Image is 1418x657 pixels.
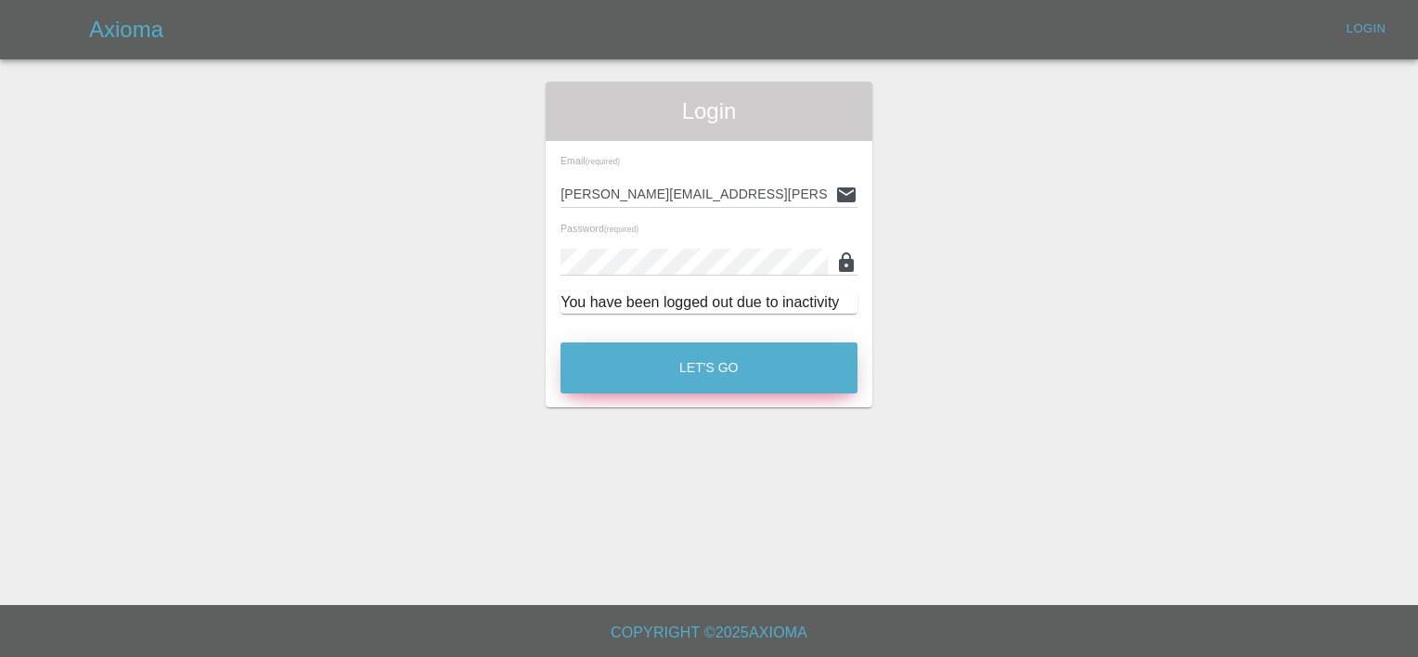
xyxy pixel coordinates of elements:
h6: Copyright © 2025 Axioma [15,620,1403,646]
a: Login [1336,15,1396,44]
button: Let's Go [561,342,857,393]
h5: Axioma [89,15,163,45]
span: Password [561,223,638,234]
small: (required) [604,225,638,234]
span: Email [561,155,620,166]
span: Login [561,97,857,126]
div: You have been logged out due to inactivity [561,291,857,314]
small: (required) [586,158,620,166]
